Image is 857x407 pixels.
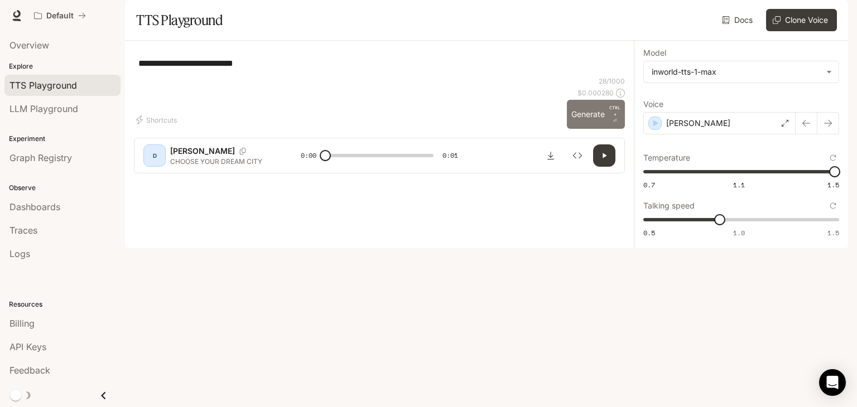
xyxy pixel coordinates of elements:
[733,180,745,190] span: 1.1
[599,76,625,86] p: 28 / 1000
[46,11,74,21] p: Default
[819,369,846,396] div: Open Intercom Messenger
[170,146,235,157] p: [PERSON_NAME]
[609,104,620,118] p: CTRL +
[643,202,695,210] p: Talking speed
[609,104,620,124] p: ⏎
[29,4,91,27] button: All workspaces
[644,61,839,83] div: inworld-tts-1-max
[643,154,690,162] p: Temperature
[643,49,666,57] p: Model
[540,144,562,167] button: Download audio
[666,118,730,129] p: [PERSON_NAME]
[827,152,839,164] button: Reset to default
[643,228,655,238] span: 0.5
[235,148,251,154] button: Copy Voice ID
[827,200,839,212] button: Reset to default
[566,144,589,167] button: Inspect
[766,9,837,31] button: Clone Voice
[146,147,163,164] div: D
[577,88,614,98] p: $ 0.000280
[733,228,745,238] span: 1.0
[567,100,625,129] button: GenerateCTRL +⏎
[652,66,821,77] div: inworld-tts-1-max
[442,150,458,161] span: 0:01
[170,157,274,166] p: CHOOSE YOUR DREAM CITY
[134,111,181,129] button: Shortcuts
[720,9,757,31] a: Docs
[301,150,316,161] span: 0:00
[643,100,663,108] p: Voice
[827,228,839,238] span: 1.5
[827,180,839,190] span: 1.5
[643,180,655,190] span: 0.7
[136,9,223,31] h1: TTS Playground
